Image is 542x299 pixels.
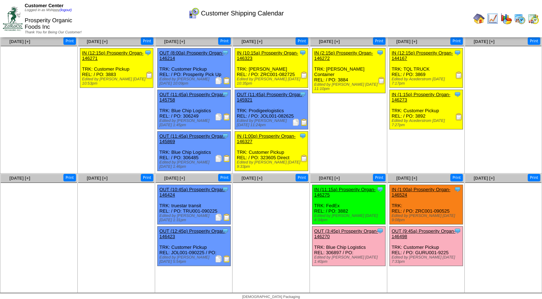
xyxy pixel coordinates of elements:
[450,37,463,45] button: Print
[222,49,229,56] img: Tooltip
[376,186,384,193] img: Tooltip
[312,227,385,266] div: TRK: Blue Chip Logistics REL: 306897 / PO:
[159,77,230,86] div: Edited by [PERSON_NAME] [DATE] 10:09pm
[528,37,540,45] button: Print
[9,39,30,44] span: [DATE] [+]
[392,50,453,61] a: IN (12:15p) Prosperity Organ-144167
[237,160,308,169] div: Edited by [PERSON_NAME] [DATE] 9:33pm
[80,48,153,88] div: TRK: Customer Pickup REL: / PO: 3883
[241,39,262,44] a: [DATE] [+]
[3,6,23,30] img: ZoRoCo_Logo(Green%26Foil)%20jpg.webp
[390,90,463,129] div: TRK: Customer Pickup REL: / PO: 3892
[373,37,385,45] button: Print
[159,214,230,222] div: Edited by [PERSON_NAME] [DATE] 1:31pm
[319,39,340,44] span: [DATE] [+]
[454,227,461,234] img: Tooltip
[474,39,494,44] a: [DATE] [+]
[296,37,308,45] button: Print
[314,82,385,91] div: Edited by [PERSON_NAME] [DATE] 11:10pm
[237,119,308,127] div: Edited by [PERSON_NAME] [DATE] 11:24pm
[392,187,450,198] a: IN (1:00a) Prosperity Organ-146524
[223,214,230,221] img: Bill of Lading
[314,214,385,222] div: Edited by [PERSON_NAME] [DATE] 4:34pm
[376,49,384,56] img: Tooltip
[215,155,222,162] img: Packing Slip
[25,3,63,8] span: Customer Center
[159,160,230,169] div: Edited by [PERSON_NAME] [DATE] 1:46pm
[392,119,462,127] div: Edited by Acederstrom [DATE] 7:27pm
[63,37,76,45] button: Print
[314,228,378,239] a: OUT (3:45p) Prosperity Organ-146270
[237,92,303,103] a: OUT (11:45a) Prosperity Organ-145921
[25,8,72,12] span: Logged in as Mshippy
[158,90,231,129] div: TRK: Blue Chip Logistics REL: / PO: 306249
[164,39,185,44] a: [DATE] [+]
[319,176,340,181] span: [DATE] [+]
[314,50,373,61] a: IN (2:15p) Prosperity Organ-146272
[487,13,498,24] img: line_graph.gif
[141,37,153,45] button: Print
[237,50,298,61] a: IN (10:15a) Prosperity Organ-146323
[454,91,461,98] img: Tooltip
[312,48,385,93] div: TRK: [PERSON_NAME] Container REL: / PO: 3884
[299,49,306,56] img: Tooltip
[146,72,153,79] img: Receiving Document
[455,113,462,120] img: Receiving Document
[528,13,539,24] img: calendarinout.gif
[296,174,308,181] button: Print
[159,255,230,264] div: Edited by [PERSON_NAME] [DATE] 5:54pm
[312,185,385,224] div: TRK: FedEx REL: / PO: 3882
[159,187,226,198] a: OUT (10:45a) Prosperity Organ-146424
[159,92,226,103] a: OUT (11:45a) Prosperity Organ-145758
[59,8,72,12] a: (logout)
[235,48,308,88] div: TRK: [PERSON_NAME] REL: / PO: ZRC001-082725
[158,48,231,88] div: TRK: Customer Pickup REL: / PO: Prosperity Pick Up
[299,132,306,139] img: Tooltip
[63,174,76,181] button: Print
[514,13,526,24] img: calendarprod.gif
[158,227,231,266] div: TRK: Customer Pickup REL: JOL001-090225 / PO:
[25,30,82,34] span: Thank You for Being Our Customer!
[215,214,222,221] img: Packing Slip
[473,13,485,24] img: home.gif
[301,72,308,79] img: Receiving Document
[222,227,229,234] img: Tooltip
[292,119,299,126] img: Packing Slip
[223,77,230,84] img: Bill of Lading
[237,77,308,86] div: Edited by [PERSON_NAME] [DATE] 10:35pm
[455,72,462,79] img: Receiving Document
[301,119,308,126] img: Bill of Lading
[223,155,230,162] img: Bill of Lading
[396,176,417,181] a: [DATE] [+]
[215,77,222,84] img: Packing Slip
[144,49,152,56] img: Tooltip
[396,39,417,44] a: [DATE] [+]
[159,119,230,127] div: Edited by [PERSON_NAME] [DATE] 1:45pm
[378,77,385,84] img: Receiving Document
[241,176,262,181] a: [DATE] [+]
[314,187,375,198] a: IN (11:15a) Prosperity Organ-146275
[158,185,231,224] div: TRK: truestar transit REL: / PO: TRU001-090225
[87,176,107,181] a: [DATE] [+]
[242,295,300,299] span: [DEMOGRAPHIC_DATA] Packaging
[299,91,306,98] img: Tooltip
[223,113,230,120] img: Bill of Lading
[301,155,308,162] img: Receiving Document
[222,132,229,139] img: Tooltip
[376,227,384,234] img: Tooltip
[454,186,461,193] img: Tooltip
[159,133,226,144] a: OUT (11:45a) Prosperity Organ-145869
[25,18,72,30] span: Prosperity Organic Foods Inc
[215,113,222,120] img: Packing Slip
[218,174,231,181] button: Print
[218,37,231,45] button: Print
[235,132,308,171] div: TRK: Customer Pickup REL: / PO: 323605 Direct
[164,176,185,181] span: [DATE] [+]
[9,176,30,181] a: [DATE] [+]
[474,176,494,181] a: [DATE] [+]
